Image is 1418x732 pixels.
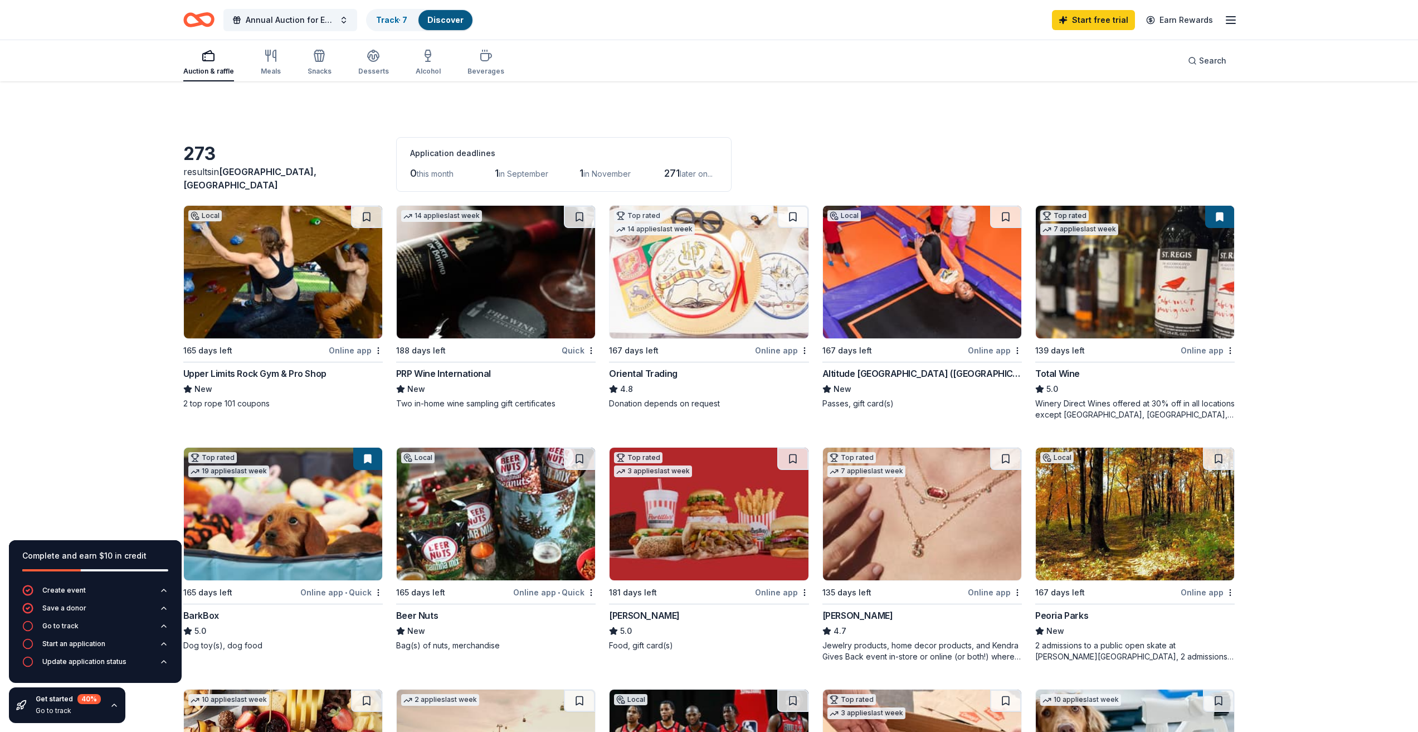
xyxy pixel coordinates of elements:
[827,707,905,719] div: 3 applies last week
[261,67,281,76] div: Meals
[194,382,212,396] span: New
[1199,54,1226,67] span: Search
[620,624,632,638] span: 5.0
[417,169,454,178] span: this month
[416,67,441,76] div: Alcohol
[183,344,232,357] div: 165 days left
[183,586,232,599] div: 165 days left
[427,15,464,25] a: Discover
[188,210,222,221] div: Local
[183,143,383,165] div: 273
[194,624,206,638] span: 5.0
[223,9,357,31] button: Annual Auction for Excellence
[183,45,234,81] button: Auction & raffle
[183,367,327,380] div: Upper Limits Rock Gym & Pro Shop
[1040,452,1074,463] div: Local
[822,205,1022,409] a: Image for Altitude Trampoline Park (Bloomington)Local167 days leftOnline appAltitude [GEOGRAPHIC_...
[827,210,861,221] div: Local
[495,167,499,179] span: 1
[610,206,808,338] img: Image for Oriental Trading
[1040,224,1118,235] div: 7 applies last week
[609,609,680,622] div: [PERSON_NAME]
[827,466,905,477] div: 7 applies last week
[407,382,425,396] span: New
[416,45,441,81] button: Alcohol
[184,206,382,338] img: Image for Upper Limits Rock Gym & Pro Shop
[499,169,548,178] span: in September
[1046,382,1058,396] span: 5.0
[1040,694,1121,706] div: 10 applies last week
[823,206,1021,338] img: Image for Altitude Trampoline Park (Bloomington)
[467,67,504,76] div: Beverages
[183,67,234,76] div: Auction & raffle
[1181,343,1235,357] div: Online app
[579,167,583,179] span: 1
[358,67,389,76] div: Desserts
[614,452,662,463] div: Top rated
[1035,640,1235,662] div: 2 admissions to a public open skate at [PERSON_NAME][GEOGRAPHIC_DATA], 2 admissions to [GEOGRAPHI...
[609,344,659,357] div: 167 days left
[183,398,383,409] div: 2 top rope 101 coupons
[397,448,595,580] img: Image for Beer Nuts
[396,398,596,409] div: Two in-home wine sampling gift certificates
[396,609,438,622] div: Beer Nuts
[22,585,168,603] button: Create event
[562,343,596,357] div: Quick
[183,165,383,192] div: results
[1035,609,1088,622] div: Peoria Parks
[614,224,695,235] div: 14 applies last week
[261,45,281,81] button: Meals
[183,166,316,191] span: in
[22,603,168,620] button: Save a donor
[513,585,596,599] div: Online app Quick
[183,205,383,409] a: Image for Upper Limits Rock Gym & Pro ShopLocal165 days leftOnline appUpper Limits Rock Gym & Pro...
[1040,210,1089,221] div: Top rated
[609,447,808,651] a: Image for Portillo'sTop rated3 applieslast week181 days leftOnline app[PERSON_NAME]5.0Food, gift ...
[77,694,101,704] div: 40 %
[1052,10,1135,30] a: Start free trial
[680,169,713,178] span: later on...
[184,448,382,580] img: Image for BarkBox
[183,609,219,622] div: BarkBox
[1036,448,1234,580] img: Image for Peoria Parks
[614,210,662,221] div: Top rated
[610,448,808,580] img: Image for Portillo's
[968,343,1022,357] div: Online app
[1035,398,1235,420] div: Winery Direct Wines offered at 30% off in all locations except [GEOGRAPHIC_DATA], [GEOGRAPHIC_DAT...
[22,656,168,674] button: Update application status
[401,694,479,706] div: 2 applies last week
[358,45,389,81] button: Desserts
[42,657,126,666] div: Update application status
[609,640,808,651] div: Food, gift card(s)
[755,585,809,599] div: Online app
[609,398,808,409] div: Donation depends on request
[1035,447,1235,662] a: Image for Peoria ParksLocal167 days leftOnline appPeoria ParksNew2 admissions to a public open sk...
[822,640,1022,662] div: Jewelry products, home decor products, and Kendra Gives Back event in-store or online (or both!) ...
[822,367,1022,380] div: Altitude [GEOGRAPHIC_DATA] ([GEOGRAPHIC_DATA])
[345,588,347,597] span: •
[42,586,86,595] div: Create event
[300,585,383,599] div: Online app Quick
[1046,624,1064,638] span: New
[396,586,445,599] div: 165 days left
[827,694,876,705] div: Top rated
[246,13,335,27] span: Annual Auction for Excellence
[1035,586,1085,599] div: 167 days left
[308,45,332,81] button: Snacks
[183,166,316,191] span: [GEOGRAPHIC_DATA], [GEOGRAPHIC_DATA]
[1035,205,1235,420] a: Image for Total WineTop rated7 applieslast week139 days leftOnline appTotal Wine5.0Winery Direct ...
[822,609,893,622] div: [PERSON_NAME]
[410,167,417,179] span: 0
[329,343,383,357] div: Online app
[827,452,876,463] div: Top rated
[410,147,718,160] div: Application deadlines
[401,210,482,222] div: 14 applies last week
[822,398,1022,409] div: Passes, gift card(s)
[609,205,808,409] a: Image for Oriental TradingTop rated14 applieslast week167 days leftOnline appOriental Trading4.8D...
[366,9,474,31] button: Track· 7Discover
[822,447,1022,662] a: Image for Kendra ScottTop rated7 applieslast week135 days leftOnline app[PERSON_NAME]4.7Jewelry p...
[308,67,332,76] div: Snacks
[22,549,168,563] div: Complete and earn $10 in credit
[396,205,596,409] a: Image for PRP Wine International14 applieslast week188 days leftQuickPRP Wine InternationalNewTwo...
[620,382,633,396] span: 4.8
